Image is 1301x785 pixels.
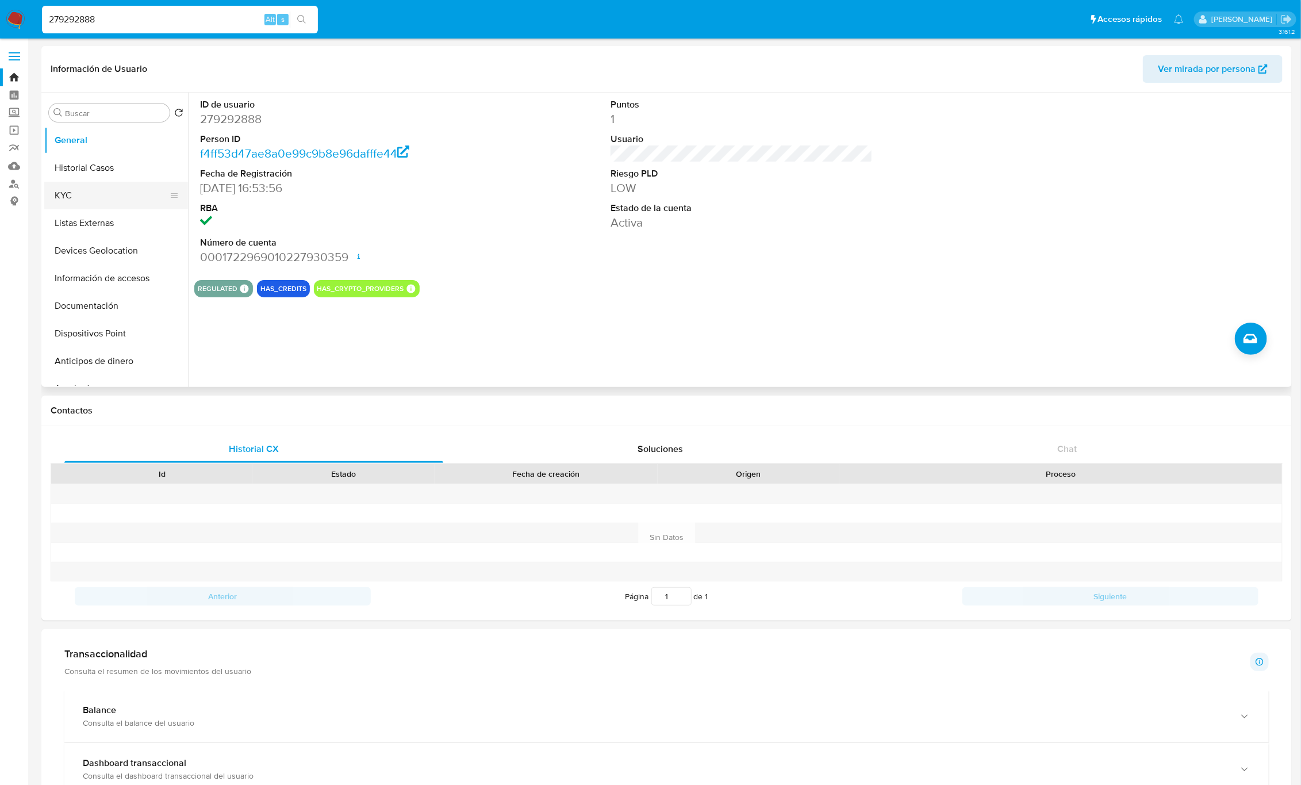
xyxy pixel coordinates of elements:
[44,320,188,347] button: Dispositivos Point
[44,182,179,209] button: KYC
[611,180,873,196] dd: LOW
[44,154,188,182] button: Historial Casos
[962,587,1258,606] button: Siguiente
[625,587,708,606] span: Página de
[1143,55,1283,83] button: Ver mirada por persona
[611,167,873,180] dt: Riesgo PLD
[79,468,245,480] div: Id
[200,202,462,215] dt: RBA
[611,215,873,231] dd: Activa
[611,111,873,127] dd: 1
[229,442,279,455] span: Historial CX
[200,236,462,249] dt: Número de cuenta
[75,587,371,606] button: Anterior
[44,375,188,403] button: Aprobadores
[1211,14,1276,25] p: yael.arizperojo@mercadolibre.com.mx
[42,12,318,27] input: Buscar usuario o caso...
[443,468,650,480] div: Fecha de creación
[51,63,147,75] h1: Información de Usuario
[200,145,409,162] a: f4ff53d47ae8a0e99c9b8e96dafffe44
[174,108,183,121] button: Volver al orden por defecto
[200,98,462,111] dt: ID de usuario
[200,180,462,196] dd: [DATE] 16:53:56
[1098,13,1162,25] span: Accesos rápidos
[1174,14,1184,24] a: Notificaciones
[1057,442,1077,455] span: Chat
[44,127,188,154] button: General
[44,292,188,320] button: Documentación
[261,468,427,480] div: Estado
[638,442,683,455] span: Soluciones
[705,591,708,602] span: 1
[666,468,831,480] div: Origen
[200,111,462,127] dd: 279292888
[611,133,873,145] dt: Usuario
[611,202,873,215] dt: Estado de la cuenta
[266,14,275,25] span: Alt
[200,249,462,265] dd: 0001722969010227930359
[281,14,285,25] span: s
[611,98,873,111] dt: Puntos
[290,12,313,28] button: search-icon
[200,167,462,180] dt: Fecha de Registración
[1158,55,1256,83] span: Ver mirada por persona
[51,405,1283,416] h1: Contactos
[44,209,188,237] button: Listas Externas
[44,347,188,375] button: Anticipos de dinero
[1280,13,1292,25] a: Salir
[44,265,188,292] button: Información de accesos
[200,133,462,145] dt: Person ID
[53,108,63,117] button: Buscar
[847,468,1274,480] div: Proceso
[44,237,188,265] button: Devices Geolocation
[65,108,165,118] input: Buscar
